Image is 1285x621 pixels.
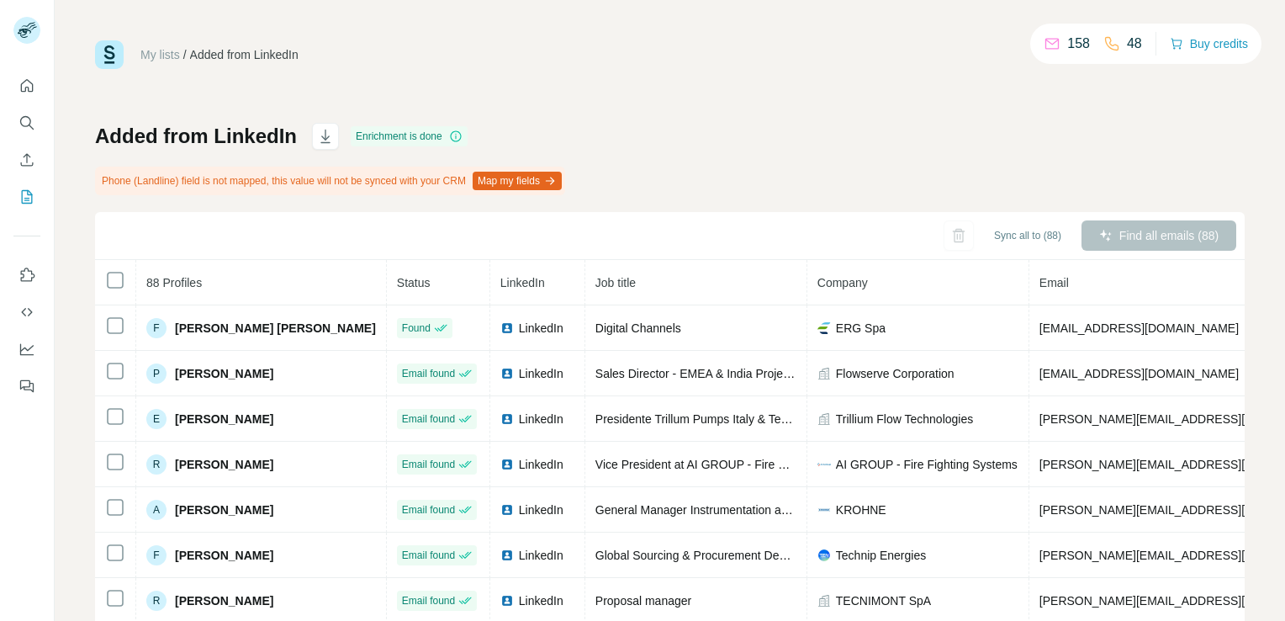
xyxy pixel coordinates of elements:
span: Sales Director - EMEA & India Projects [595,367,798,380]
span: Email found [402,502,455,517]
button: Map my fields [473,172,562,190]
span: 88 Profiles [146,276,202,289]
span: LinkedIn [519,502,563,518]
button: Use Surfe API [13,297,40,327]
span: LinkedIn [519,592,563,609]
span: [PERSON_NAME] [175,365,273,382]
span: Trillium Flow Technologies [836,411,973,427]
span: Email found [402,366,455,381]
img: Surfe Logo [95,40,124,69]
img: LinkedIn logo [500,367,514,380]
span: Vice President at AI GROUP - Fire Fighting & Fire Suppression Systems [595,458,972,471]
span: Presidente Trillum Pumps Italy & Termomeccanica Pompe [595,412,898,426]
img: LinkedIn logo [500,458,514,471]
span: AI GROUP - Fire Fighting Systems [836,456,1018,473]
span: [PERSON_NAME] [175,411,273,427]
div: R [146,454,167,475]
img: LinkedIn logo [500,594,514,608]
div: F [146,318,167,338]
div: Added from LinkedIn [190,46,299,63]
button: Enrich CSV [13,145,40,175]
img: company-logo [817,549,831,562]
div: Enrichment is done [351,126,468,146]
span: Found [402,321,431,336]
span: [PERSON_NAME] [175,456,273,473]
div: R [146,591,167,611]
span: Email [1039,276,1069,289]
span: [EMAIL_ADDRESS][DOMAIN_NAME] [1039,367,1239,380]
span: [PERSON_NAME] [175,547,273,564]
span: Proposal manager [595,594,691,608]
span: LinkedIn [519,320,563,337]
div: F [146,545,167,565]
button: Use Surfe on LinkedIn [13,260,40,290]
div: E [146,409,167,429]
span: [PERSON_NAME] [175,592,273,609]
div: A [146,500,167,520]
span: KROHNE [836,502,886,518]
p: 48 [1127,34,1142,54]
h1: Added from LinkedIn [95,123,297,150]
button: My lists [13,182,40,212]
span: Sync all to (88) [994,228,1061,243]
span: Status [397,276,431,289]
li: / [183,46,187,63]
span: ERG Spa [836,320,886,337]
img: company-logo [817,321,831,335]
img: company-logo [817,458,831,471]
img: company-logo [817,503,831,517]
span: Company [817,276,868,289]
span: LinkedIn [519,411,563,427]
button: Quick start [13,71,40,101]
span: Digital Channels [595,321,681,335]
button: Dashboard [13,334,40,364]
span: Job title [595,276,636,289]
div: P [146,364,167,384]
img: LinkedIn logo [500,549,514,562]
button: Sync all to (88) [982,223,1073,248]
img: LinkedIn logo [500,503,514,517]
span: LinkedIn [519,456,563,473]
span: General Manager Instrumentation and Process Solution System [595,503,928,517]
span: [PERSON_NAME] [175,502,273,518]
div: Phone (Landline) field is not mapped, this value will not be synced with your CRM [95,167,565,195]
span: [PERSON_NAME] [PERSON_NAME] [175,320,376,337]
span: LinkedIn [519,365,563,382]
img: LinkedIn logo [500,321,514,335]
span: Technip Energies [836,547,926,564]
span: LinkedIn [500,276,545,289]
a: My lists [140,48,180,61]
p: 158 [1067,34,1090,54]
span: Flowserve Corporation [836,365,954,382]
span: LinkedIn [519,547,563,564]
button: Feedback [13,371,40,401]
span: TECNIMONT SpA [836,592,931,609]
span: Email found [402,411,455,427]
button: Buy credits [1170,32,1248,56]
span: Email found [402,548,455,563]
span: Email found [402,457,455,472]
img: LinkedIn logo [500,412,514,426]
span: Global Sourcing & Procurement Deputy Director [595,549,846,562]
span: [EMAIL_ADDRESS][DOMAIN_NAME] [1039,321,1239,335]
button: Search [13,108,40,138]
span: Email found [402,593,455,608]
